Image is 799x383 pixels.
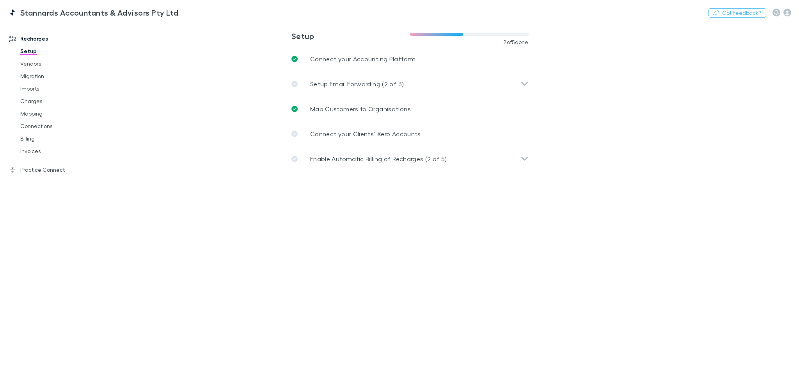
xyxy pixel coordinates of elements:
[285,71,535,96] div: Setup Email Forwarding (2 of 3)
[310,154,447,164] p: Enable Automatic Billing of Recharges (2 of 5)
[12,145,107,157] a: Invoices
[12,95,107,107] a: Charges
[310,129,421,139] p: Connect your Clients’ Xero Accounts
[8,8,17,17] img: Stannards Accountants & Advisors Pty Ltd's Logo
[12,57,107,70] a: Vendors
[503,39,529,45] span: 2 of 5 done
[12,132,107,145] a: Billing
[310,104,411,114] p: Map Customers to Organisations
[3,3,183,22] a: Stannards Accountants & Advisors Pty Ltd
[285,146,535,171] div: Enable Automatic Billing of Recharges (2 of 5)
[708,8,766,18] button: Got Feedback?
[285,46,535,71] a: Connect your Accounting Platform
[310,79,404,89] p: Setup Email Forwarding (2 of 3)
[310,54,416,64] p: Connect your Accounting Platform
[2,164,107,176] a: Practice Connect
[285,121,535,146] a: Connect your Clients’ Xero Accounts
[12,45,107,57] a: Setup
[12,107,107,120] a: Mapping
[12,120,107,132] a: Connections
[291,31,410,41] h3: Setup
[285,96,535,121] a: Map Customers to Organisations
[12,82,107,95] a: Imports
[2,32,107,45] a: Recharges
[12,70,107,82] a: Migration
[20,8,178,17] h3: Stannards Accountants & Advisors Pty Ltd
